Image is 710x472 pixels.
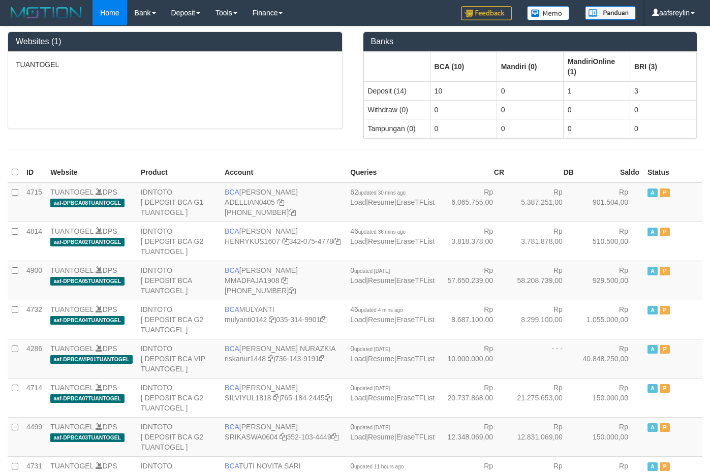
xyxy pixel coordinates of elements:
td: 0 [497,81,563,101]
a: TUANTOGEL [50,384,94,392]
td: Rp 57.650.239,00 [439,261,508,300]
span: 46 [350,227,406,235]
td: Rp 3.781.878,00 [508,222,578,261]
td: IDNTOTO [ DEPOSIT BCA G1 TUANTOGEL ] [137,182,221,222]
span: BCA [225,384,239,392]
span: updated [DATE] [354,425,390,430]
a: TUANTOGEL [50,305,94,313]
td: Rp 20.737.868,00 [439,378,508,417]
td: 4814 [22,222,46,261]
td: Deposit (14) [363,81,430,101]
td: Rp 21.275.653,00 [508,378,578,417]
span: BCA [225,266,239,274]
span: aaf-DPBCA02TUANTOGEL [50,238,124,246]
a: TUANTOGEL [50,462,94,470]
img: Button%20Memo.svg [527,6,570,20]
a: Copy riskanur1448 to clipboard [268,355,275,363]
img: panduan.png [585,6,636,20]
span: updated [DATE] [354,268,390,274]
span: Active [647,306,658,314]
span: Active [647,462,658,471]
a: HENRYKUS1607 [225,237,280,245]
a: Load [350,276,366,285]
td: DPS [46,378,137,417]
a: ADELLIAN0405 [225,198,275,206]
td: [PERSON_NAME] 352-103-4449 [221,417,346,456]
td: Rp 12.348.069,00 [439,417,508,456]
span: updated [DATE] [354,347,390,352]
a: EraseTFList [396,394,435,402]
a: EraseTFList [396,433,435,441]
span: aaf-DPBCA08TUANTOGEL [50,199,124,207]
td: Withdraw (0) [363,100,430,119]
td: DPS [46,300,137,339]
span: Paused [660,267,670,275]
span: updated 36 mins ago [358,229,406,235]
span: | | [350,227,435,245]
th: Saldo [578,163,643,182]
a: Resume [368,198,394,206]
span: updated 30 mins ago [358,190,406,196]
span: 0 [350,384,390,392]
span: aaf-DPBCAVIP01TUANTOGEL [50,355,133,364]
span: Active [647,228,658,236]
span: Paused [660,306,670,314]
span: BCA [225,423,239,431]
span: Paused [660,384,670,393]
td: - - - [508,339,578,378]
a: SILVIYUL1818 [225,394,271,402]
td: [PERSON_NAME] [PHONE_NUMBER] [221,182,346,222]
td: DPS [46,339,137,378]
img: MOTION_logo.png [8,5,85,20]
h3: Websites (1) [16,37,334,46]
td: 4900 [22,261,46,300]
a: Copy HENRYKUS1607 to clipboard [282,237,289,245]
span: BCA [225,227,239,235]
td: Rp 5.387.251,00 [508,182,578,222]
a: mulyanti0142 [225,316,267,324]
td: DPS [46,182,137,222]
a: Copy 3521034449 to clipboard [331,433,338,441]
td: Rp 8.687.100,00 [439,300,508,339]
img: Feedback.jpg [461,6,512,20]
span: Paused [660,188,670,197]
a: Resume [368,355,394,363]
a: Copy 7361439191 to clipboard [319,355,326,363]
a: EraseTFList [396,316,435,324]
a: EraseTFList [396,355,435,363]
td: Rp 510.500,00 [578,222,643,261]
span: Paused [660,462,670,471]
td: Rp 150.000,00 [578,378,643,417]
td: IDNTOTO [ DEPOSIT BCA VIP TUANTOGEL ] [137,339,221,378]
td: Rp 929.500,00 [578,261,643,300]
a: Load [350,237,366,245]
span: aaf-DPBCA04TUANTOGEL [50,316,124,325]
td: 4286 [22,339,46,378]
span: BCA [225,462,239,470]
td: [PERSON_NAME] NURAZKIA 736-143-9191 [221,339,346,378]
a: Resume [368,433,394,441]
span: Active [647,188,658,197]
a: Copy MMADFAJA1908 to clipboard [281,276,288,285]
a: Load [350,433,366,441]
td: [PERSON_NAME] [PHONE_NUMBER] [221,261,346,300]
span: updated 11 hours ago [354,464,404,469]
th: Account [221,163,346,182]
span: aaf-DPBCA03TUANTOGEL [50,433,124,442]
a: Copy SRIKASWA0604 to clipboard [280,433,287,441]
td: IDNTOTO [ DEPOSIT BCA G2 TUANTOGEL ] [137,300,221,339]
span: Paused [660,423,670,432]
span: updated [DATE] [354,386,390,391]
td: Rp 901.504,00 [578,182,643,222]
td: 1 [563,81,630,101]
a: TUANTOGEL [50,227,94,235]
span: 0 [350,344,390,353]
th: Group: activate to sort column ascending [563,52,630,81]
a: Load [350,198,366,206]
span: BCA [225,188,239,196]
span: Active [647,345,658,354]
td: 0 [563,100,630,119]
a: MMADFAJA1908 [225,276,279,285]
td: 0 [630,100,696,119]
th: Group: activate to sort column ascending [630,52,696,81]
